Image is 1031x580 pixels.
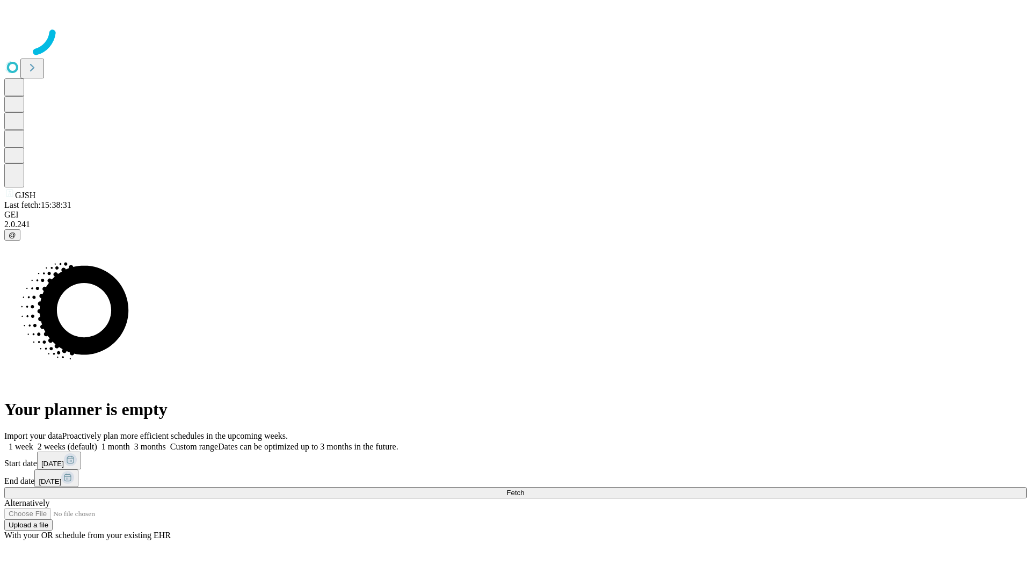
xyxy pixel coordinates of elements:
[4,487,1027,498] button: Fetch
[15,191,35,200] span: GJSH
[134,442,166,451] span: 3 months
[9,231,16,239] span: @
[38,442,97,451] span: 2 weeks (default)
[4,200,71,209] span: Last fetch: 15:38:31
[4,498,49,508] span: Alternatively
[4,452,1027,469] div: Start date
[4,469,1027,487] div: End date
[506,489,524,497] span: Fetch
[218,442,398,451] span: Dates can be optimized up to 3 months in the future.
[4,519,53,531] button: Upload a file
[4,210,1027,220] div: GEI
[41,460,64,468] span: [DATE]
[4,220,1027,229] div: 2.0.241
[37,452,81,469] button: [DATE]
[4,531,171,540] span: With your OR schedule from your existing EHR
[4,431,62,440] span: Import your data
[9,442,33,451] span: 1 week
[4,229,20,241] button: @
[34,469,78,487] button: [DATE]
[170,442,218,451] span: Custom range
[101,442,130,451] span: 1 month
[39,477,61,485] span: [DATE]
[4,400,1027,419] h1: Your planner is empty
[62,431,288,440] span: Proactively plan more efficient schedules in the upcoming weeks.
